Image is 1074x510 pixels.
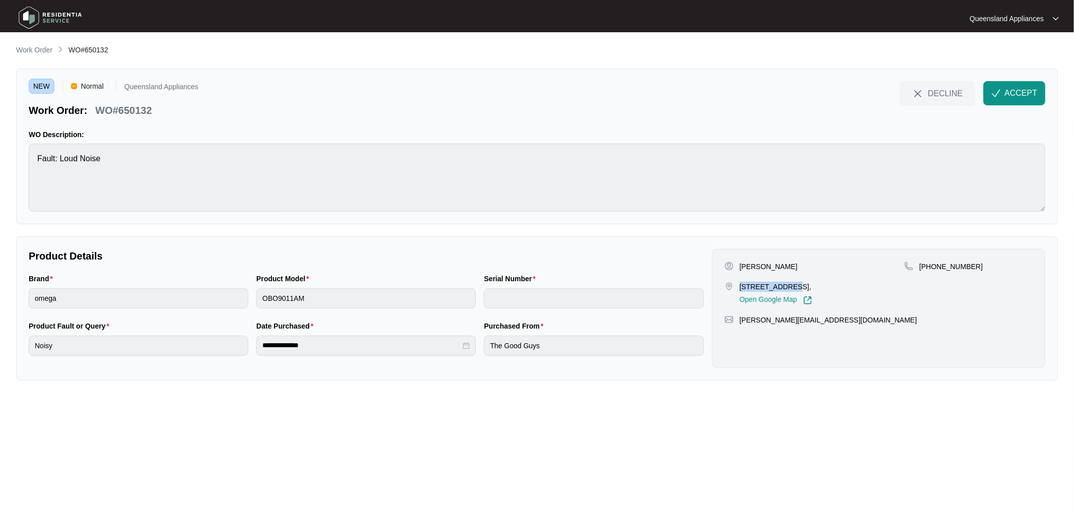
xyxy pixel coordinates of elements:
span: Normal [77,79,108,94]
a: Work Order [14,45,54,56]
img: chevron-right [56,45,64,53]
img: residentia service logo [15,3,86,33]
p: Queensland Appliances [124,83,198,94]
span: ACCEPT [1005,87,1037,99]
p: Product Details [29,249,704,263]
p: Queensland Appliances [970,14,1044,24]
img: dropdown arrow [1053,16,1059,21]
img: close-Icon [912,88,924,100]
span: DECLINE [928,88,963,99]
p: Work Order [16,45,52,55]
img: map-pin [725,282,734,291]
img: user-pin [725,262,734,271]
label: Product Model [256,274,313,284]
img: Vercel Logo [71,83,77,89]
button: close-IconDECLINE [899,81,975,105]
p: Work Order: [29,103,87,117]
input: Product Model [256,288,476,308]
label: Serial Number [484,274,539,284]
span: NEW [29,79,54,94]
p: [PHONE_NUMBER] [919,262,983,272]
input: Date Purchased [262,340,461,351]
input: Brand [29,288,248,308]
span: WO#650132 [68,46,108,54]
a: Open Google Map [740,296,812,305]
label: Purchased From [484,321,547,331]
input: Serial Number [484,288,703,308]
label: Date Purchased [256,321,317,331]
p: WO Description: [29,130,1045,140]
img: Link-External [803,296,812,305]
p: [PERSON_NAME] [740,262,798,272]
p: [PERSON_NAME][EMAIL_ADDRESS][DOMAIN_NAME] [740,315,917,325]
label: Brand [29,274,57,284]
input: Purchased From [484,336,703,356]
button: check-IconACCEPT [983,81,1045,105]
p: WO#650132 [95,103,152,117]
img: map-pin [904,262,913,271]
input: Product Fault or Query [29,336,248,356]
img: map-pin [725,315,734,324]
textarea: Fault: Loud Noise [29,144,1045,212]
img: check-Icon [991,89,1000,98]
label: Product Fault or Query [29,321,113,331]
p: [STREET_ADDRESS], [740,282,812,292]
